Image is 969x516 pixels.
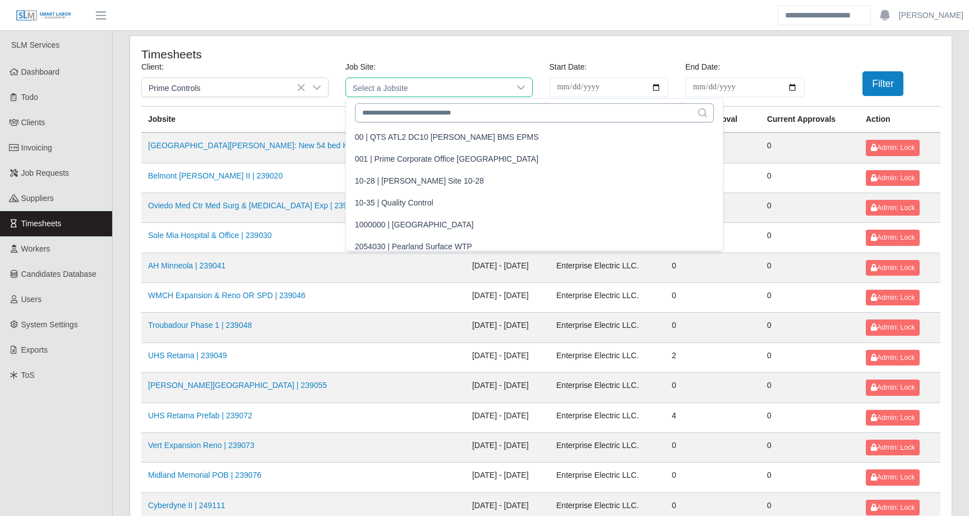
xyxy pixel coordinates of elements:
td: 0 [760,133,859,163]
td: 0 [665,463,760,492]
button: Admin: Lock [866,319,920,335]
span: Prime Controls [142,78,306,97]
button: Admin: Lock [866,230,920,245]
span: Admin: Lock [871,323,915,331]
a: Sole Mia Hospital & Office | 239030 [148,231,272,240]
td: Enterprise Electric LLC. [550,403,665,432]
label: Client: [141,61,164,73]
span: Clients [21,118,45,127]
li: Pearland Surface WTP [348,236,721,257]
span: Admin: Lock [871,504,915,512]
td: Enterprise Electric LLC. [550,283,665,313]
span: Invoicing [21,143,52,152]
td: 0 [665,432,760,462]
span: Job Requests [21,168,70,177]
td: Enterprise Electric LLC. [550,432,665,462]
td: 0 [665,283,760,313]
span: Suppliers [21,194,54,203]
a: [PERSON_NAME][GEOGRAPHIC_DATA] | 239055 [148,381,327,390]
a: Belmont [PERSON_NAME] II | 239020 [148,171,283,180]
button: Admin: Lock [866,260,920,276]
td: 0 [760,283,859,313]
a: [PERSON_NAME] [899,10,963,21]
span: SLM Services [11,40,59,49]
label: Start Date: [550,61,587,73]
span: Timesheets [21,219,62,228]
td: [DATE] - [DATE] [465,343,550,372]
a: WMCH Expansion & Reno OR SPD | 239046 [148,291,306,300]
div: 00 | QTS ATL2 DC10 [PERSON_NAME] BMS EPMS [355,131,539,143]
span: Todo [21,93,38,102]
a: Vert Expansion Reno | 239073 [148,441,255,450]
span: Select a Jobsite [346,78,510,97]
span: Exports [21,345,48,354]
button: Filter [862,71,903,96]
td: Enterprise Electric LLC. [550,253,665,282]
td: 2 [665,343,760,372]
div: 2054030 | Pearland Surface WTP [355,241,472,253]
button: Admin: Lock [866,140,920,156]
div: 10-28 | [PERSON_NAME] Site 10-28 [355,175,484,187]
span: Admin: Lock [871,264,915,272]
td: [DATE] - [DATE] [465,283,550,313]
input: Search [778,6,871,25]
td: 4 [665,403,760,432]
span: System Settings [21,320,78,329]
a: UHS Retama | 239049 [148,351,227,360]
th: Current Approvals [760,107,859,133]
span: Admin: Lock [871,174,915,182]
label: End Date: [685,61,720,73]
button: Admin: Lock [866,350,920,366]
span: ToS [21,371,35,380]
th: Jobsite [141,107,465,133]
span: Candidates Database [21,270,97,278]
span: Admin: Lock [871,144,915,152]
td: Enterprise Electric LLC. [550,463,665,492]
td: 0 [760,343,859,372]
h4: Timesheets [141,47,464,61]
span: Admin: Lock [871,204,915,212]
span: Users [21,295,42,304]
td: 0 [760,223,859,253]
td: Enterprise Electric LLC. [550,343,665,372]
td: [DATE] - [DATE] [465,373,550,403]
li: Houston [348,214,721,235]
li: Ray Alford Site 10-28 [348,171,721,191]
span: Admin: Lock [871,444,915,451]
div: 001 | Prime Corporate Office [GEOGRAPHIC_DATA] [355,153,538,165]
span: Admin: Lock [871,234,915,241]
img: SLM Logo [16,10,72,22]
div: 1000000 | [GEOGRAPHIC_DATA] [355,219,474,231]
td: 0 [760,253,859,282]
span: Admin: Lock [871,354,915,362]
td: [DATE] - [DATE] [465,432,550,462]
button: Admin: Lock [866,410,920,426]
button: Admin: Lock [866,380,920,395]
a: Oviedo Med Ctr Med Surg & [MEDICAL_DATA] Exp | 239029 [148,201,361,210]
li: Quality Control [348,193,721,213]
td: 0 [665,313,760,343]
label: Job Site: [345,61,376,73]
button: Admin: Lock [866,500,920,515]
span: Admin: Lock [871,473,915,481]
td: 0 [760,313,859,343]
span: Admin: Lock [871,383,915,391]
span: Admin: Lock [871,294,915,302]
td: [DATE] - [DATE] [465,403,550,432]
a: [GEOGRAPHIC_DATA][PERSON_NAME]: New 54 bed Hospital | 228129 [148,141,404,150]
button: Admin: Lock [866,290,920,305]
td: [DATE] - [DATE] [465,313,550,343]
button: Admin: Lock [866,469,920,485]
a: AH Minneola | 239041 [148,261,225,270]
td: 0 [665,253,760,282]
a: UHS Retama Prefab | 239072 [148,411,252,420]
span: Workers [21,244,50,253]
li: QTS ATL2 DC10 OSGOOD BMS EPMS [348,127,721,148]
td: 0 [665,373,760,403]
button: Admin: Lock [866,200,920,216]
a: Troubadour Phase 1 | 239048 [148,321,252,330]
span: Admin: Lock [871,414,915,422]
td: 0 [760,373,859,403]
td: Enterprise Electric LLC. [550,373,665,403]
div: 10-35 | Quality Control [355,197,433,209]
